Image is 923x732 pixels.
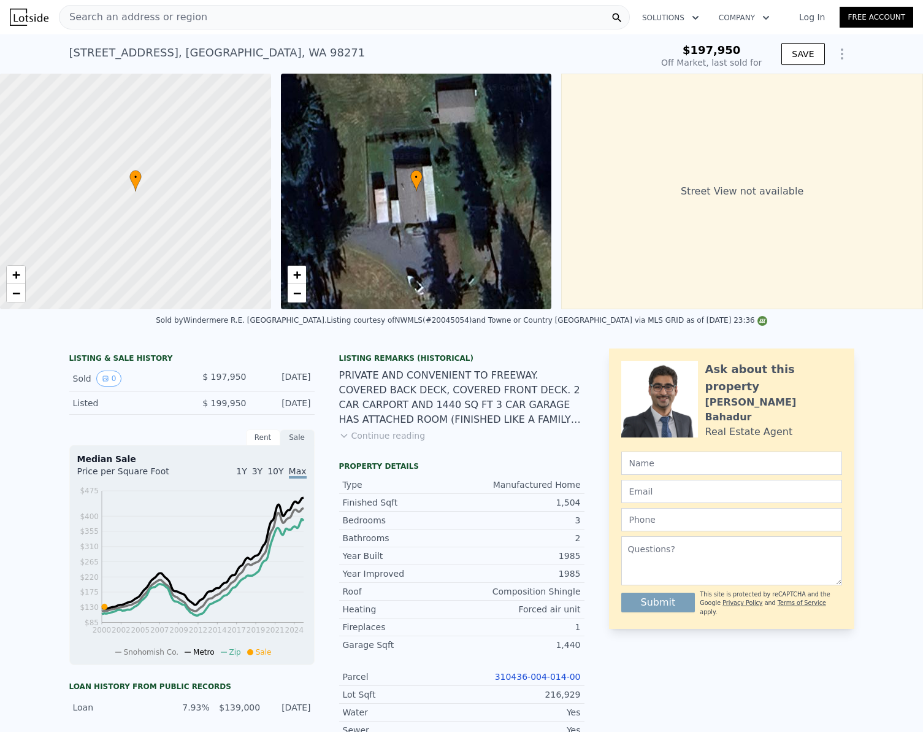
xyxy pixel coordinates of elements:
span: Sale [256,648,272,657]
button: Solutions [632,7,709,29]
div: Heating [343,603,462,615]
div: Water [343,706,462,719]
div: Composition Shingle [462,585,581,598]
tspan: 2017 [227,626,246,634]
div: 7.93% [166,701,209,714]
tspan: 2002 [112,626,131,634]
div: Median Sale [77,453,307,465]
tspan: $400 [80,512,99,521]
div: Bedrooms [343,514,462,526]
div: 216,929 [462,688,581,701]
tspan: $265 [80,558,99,566]
div: Street View not available [561,74,923,309]
button: Submit [621,593,695,612]
a: Zoom in [288,266,306,284]
div: Sold [73,371,182,387]
button: Continue reading [339,430,426,442]
tspan: 2005 [131,626,150,634]
a: Zoom in [7,266,25,284]
div: Loan history from public records [69,682,315,692]
div: • [129,170,142,191]
tspan: $220 [80,573,99,582]
span: • [410,172,423,183]
span: + [12,267,20,282]
div: Finished Sqft [343,496,462,509]
span: Max [289,466,307,479]
div: Type [343,479,462,491]
span: Search an address or region [59,10,207,25]
span: • [129,172,142,183]
div: 1,440 [462,639,581,651]
div: Manufactured Home [462,479,581,491]
tspan: 2009 [169,626,188,634]
tspan: 2000 [92,626,111,634]
tspan: 2024 [285,626,304,634]
div: This site is protected by reCAPTCHA and the Google and apply. [700,590,841,617]
div: 2 [462,532,581,544]
span: − [12,285,20,301]
div: Loan [73,701,159,714]
div: Off Market, last sold for [661,56,762,69]
a: Privacy Policy [722,599,762,606]
span: Snohomish Co. [124,648,179,657]
div: [DATE] [256,397,311,409]
div: Yes [462,706,581,719]
div: Year Built [343,550,462,562]
a: Log In [784,11,840,23]
div: LISTING & SALE HISTORY [69,353,315,366]
div: Parcel [343,671,462,683]
a: 310436-004-014-00 [495,672,581,682]
div: Property details [339,461,584,471]
tspan: 2014 [208,626,227,634]
button: View historical data [96,371,122,387]
a: Terms of Service [778,599,826,606]
div: Listed [73,397,182,409]
span: Metro [193,648,214,657]
tspan: $175 [80,588,99,596]
img: NWMLS Logo [757,316,767,326]
input: Phone [621,508,842,531]
button: Show Options [830,42,854,66]
div: Bathrooms [343,532,462,544]
tspan: 2019 [246,626,265,634]
div: 3 [462,514,581,526]
tspan: 2012 [188,626,207,634]
div: Real Estate Agent [705,425,793,439]
div: [STREET_ADDRESS] , [GEOGRAPHIC_DATA] , WA 98271 [69,44,366,61]
a: Zoom out [288,284,306,302]
span: $197,950 [683,44,741,56]
img: Lotside [10,9,48,26]
tspan: $85 [85,618,99,627]
div: Year Improved [343,568,462,580]
tspan: $130 [80,603,99,612]
a: Free Account [840,7,913,28]
div: [DATE] [267,701,310,714]
div: Listing Remarks (Historical) [339,353,584,363]
div: [PERSON_NAME] Bahadur [705,395,842,425]
span: Zip [229,648,241,657]
div: 1985 [462,550,581,562]
input: Name [621,452,842,475]
input: Email [621,480,842,503]
div: 1,504 [462,496,581,509]
div: Listing courtesy of NWMLS (#20045054) and Towne or Country [GEOGRAPHIC_DATA] via MLS GRID as of [... [327,316,767,325]
span: 10Y [267,466,283,476]
tspan: $310 [80,542,99,551]
div: PRIVATE AND CONVENIENT TO FREEWAY. COVERED BACK DECK, COVERED FRONT DECK. 2 CAR CARPORT AND 1440 ... [339,368,584,427]
div: Garage Sqft [343,639,462,651]
span: 1Y [236,466,247,476]
span: − [293,285,301,301]
tspan: $355 [80,527,99,536]
tspan: $475 [80,487,99,495]
div: Fireplaces [343,621,462,633]
tspan: 2007 [150,626,169,634]
div: 1985 [462,568,581,580]
div: Lot Sqft [343,688,462,701]
div: Price per Square Foot [77,465,192,485]
div: 1 [462,621,581,633]
span: + [293,267,301,282]
div: Ask about this property [705,361,842,395]
span: 3Y [252,466,262,476]
tspan: 2021 [266,626,285,634]
a: Zoom out [7,284,25,302]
